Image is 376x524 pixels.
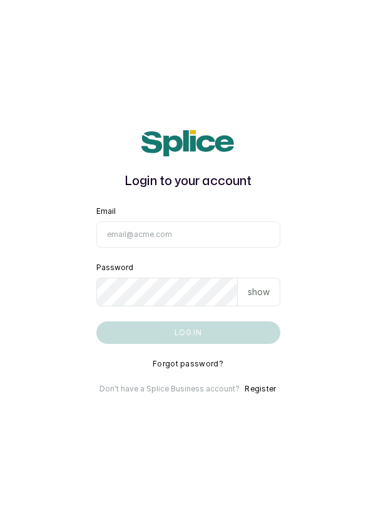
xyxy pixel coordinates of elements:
p: show [248,286,270,298]
label: Email [96,206,116,216]
button: Log in [96,321,280,344]
button: Forgot password? [153,359,223,369]
input: email@acme.com [96,221,280,248]
label: Password [96,263,133,273]
button: Register [245,384,276,394]
h1: Login to your account [96,171,280,191]
p: Don't have a Splice Business account? [99,384,240,394]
